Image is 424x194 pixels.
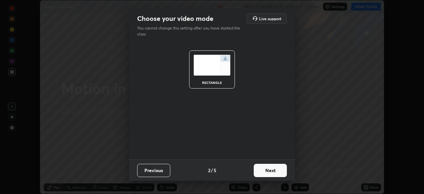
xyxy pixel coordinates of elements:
[193,55,231,76] img: normalScreenIcon.ae25ed63.svg
[137,14,213,23] h2: Choose your video mode
[137,164,170,177] button: Previous
[214,167,216,174] h4: 5
[259,17,281,21] h5: Live support
[211,167,213,174] h4: /
[137,25,244,37] p: You cannot change this setting after you have started the class
[208,167,210,174] h4: 2
[199,81,225,84] div: rectangle
[254,164,287,177] button: Next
